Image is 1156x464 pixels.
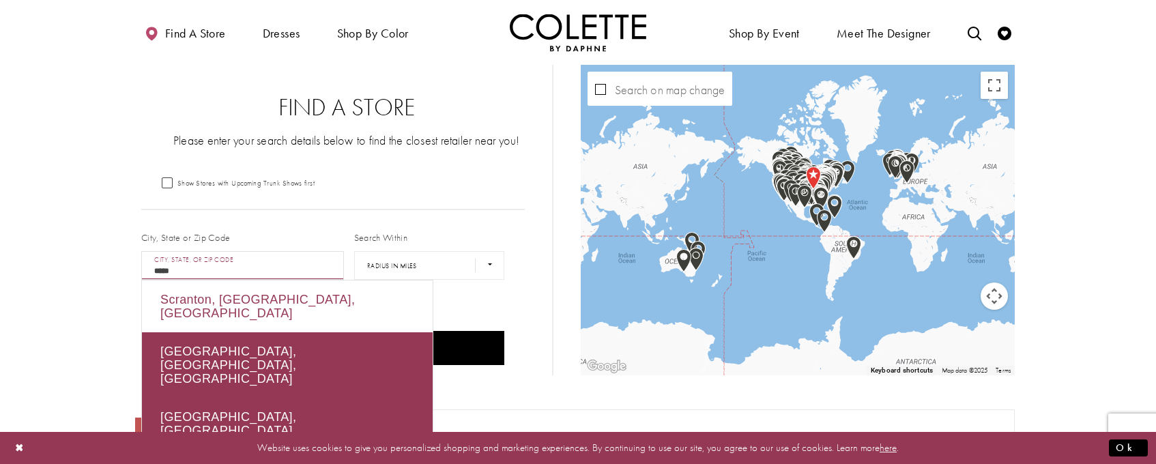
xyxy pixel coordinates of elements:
select: Radius In Miles [354,251,504,280]
img: Colette by Daphne [510,14,646,51]
label: City, State or Zip Code [141,231,231,244]
a: Terms (opens in new tab) [996,366,1011,375]
button: Keyboard shortcuts [870,366,933,375]
a: Toggle search [964,14,985,51]
a: Find a store [141,14,229,51]
a: here [880,441,897,454]
button: Map camera controls [981,282,1008,310]
span: Shop By Event [725,14,803,51]
button: Submit Dialog [1109,439,1148,456]
span: Dresses [259,14,304,51]
div: Scranton, [GEOGRAPHIC_DATA], [GEOGRAPHIC_DATA] [142,280,433,332]
span: Meet the designer [837,27,931,40]
a: Open this area in Google Maps (opens a new window) [584,358,629,375]
span: Shop by color [334,14,412,51]
button: Close Dialog [8,436,31,460]
span: Find a store [165,27,226,40]
a: Check Wishlist [994,14,1015,51]
span: Shop by color [337,27,409,40]
span: Map data ©2025 [942,366,988,375]
input: City, State, or ZIP Code [141,251,344,280]
span: Dresses [263,27,300,40]
h2: Find a Store [169,94,525,121]
p: Website uses cookies to give you personalized shopping and marketing experiences. By continuing t... [98,439,1058,457]
a: Visit Home Page [510,14,646,51]
p: Please enter your search details below to find the closest retailer near you! [169,132,525,149]
span: Shop By Event [729,27,800,40]
div: [GEOGRAPHIC_DATA], [GEOGRAPHIC_DATA], [GEOGRAPHIC_DATA] [142,332,433,398]
label: Search Within [354,231,407,244]
img: Google [584,358,629,375]
a: Meet the designer [833,14,934,51]
div: Map with store locations [581,65,1015,375]
button: Toggle fullscreen view [981,72,1008,99]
